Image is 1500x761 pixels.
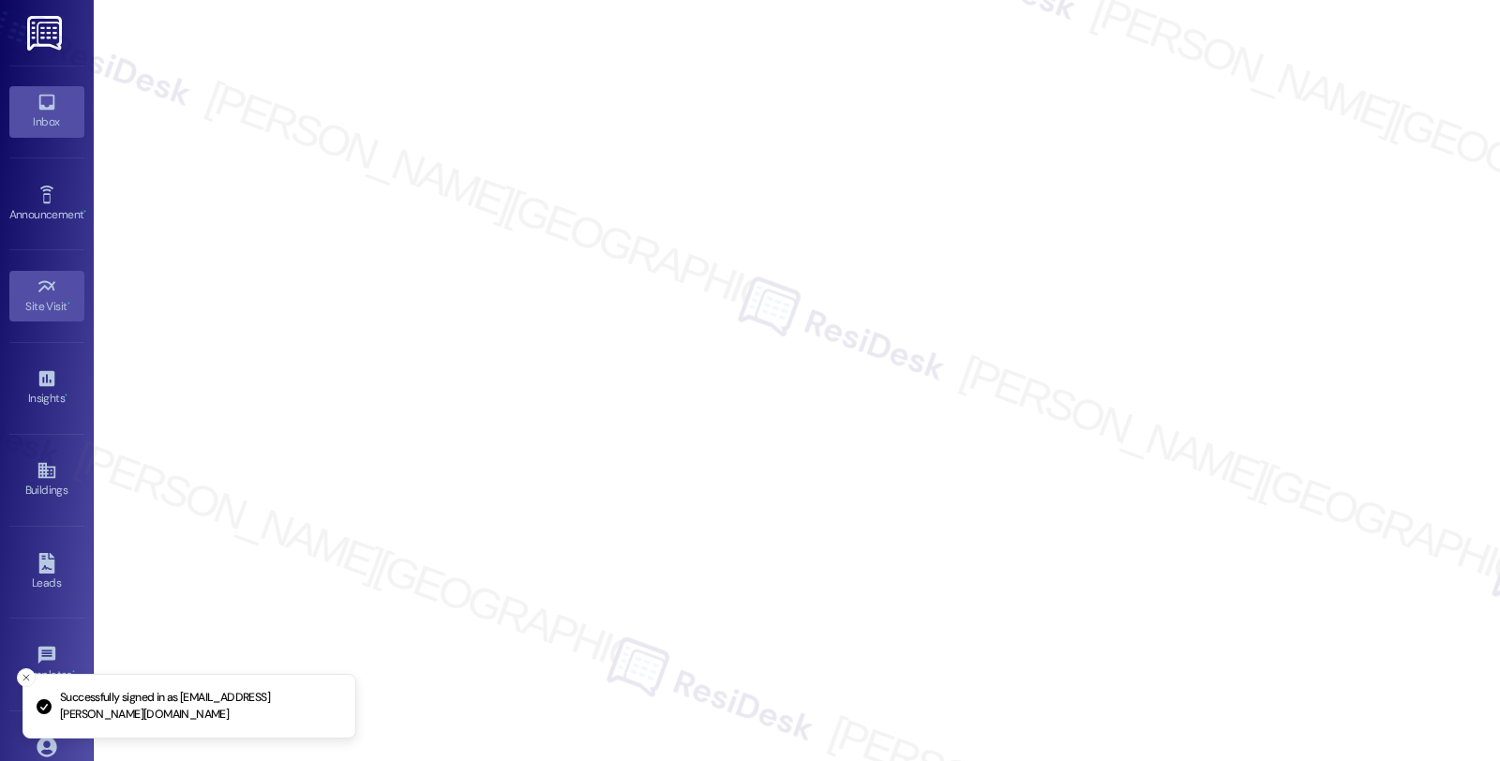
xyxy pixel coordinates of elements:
a: Site Visit • [9,271,84,321]
a: Inbox [9,86,84,137]
a: Buildings [9,455,84,505]
a: Templates • [9,639,84,690]
span: • [83,205,86,218]
a: Insights • [9,363,84,413]
img: ResiDesk Logo [27,16,66,51]
span: • [65,389,67,402]
button: Close toast [17,668,36,687]
span: • [67,297,70,310]
a: Leads [9,547,84,598]
p: Successfully signed in as [EMAIL_ADDRESS][PERSON_NAME][DOMAIN_NAME] [60,690,340,723]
